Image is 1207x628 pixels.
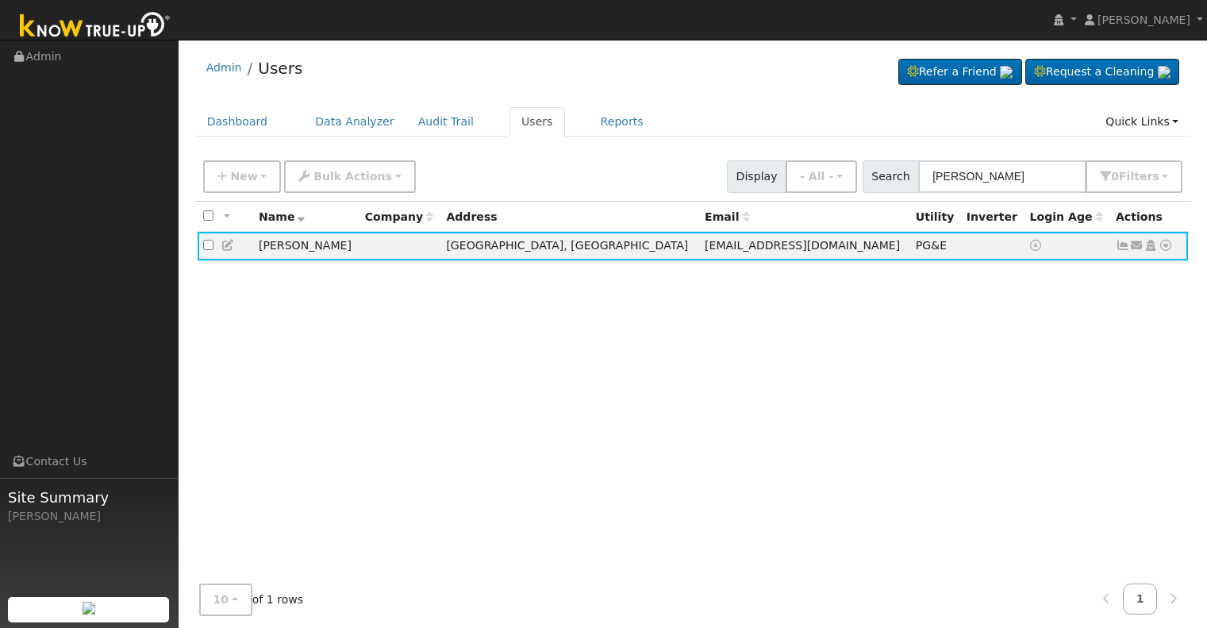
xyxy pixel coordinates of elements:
[1116,209,1182,225] div: Actions
[1144,239,1158,252] a: Login As
[284,160,415,193] button: Bulk Actions
[8,487,170,508] span: Site Summary
[83,602,95,615] img: retrieve
[705,210,749,223] span: Email
[1025,59,1179,86] a: Request a Cleaning
[918,160,1086,193] input: Search
[1030,239,1044,252] a: No login access
[1094,107,1190,137] a: Quick Links
[221,239,236,252] a: Edit User
[230,170,257,183] span: New
[203,160,282,193] button: New
[446,209,694,225] div: Address
[8,508,170,525] div: [PERSON_NAME]
[705,239,900,252] span: [EMAIL_ADDRESS][DOMAIN_NAME]
[313,170,392,183] span: Bulk Actions
[1097,13,1190,26] span: [PERSON_NAME]
[898,59,1022,86] a: Refer a Friend
[12,9,179,44] img: Know True-Up
[509,107,565,137] a: Users
[303,107,406,137] a: Data Analyzer
[863,160,919,193] span: Search
[199,584,304,616] span: of 1 rows
[1086,160,1182,193] button: 0Filters
[365,210,433,223] span: Company name
[253,232,359,261] td: [PERSON_NAME]
[1000,66,1013,79] img: retrieve
[440,232,699,261] td: [GEOGRAPHIC_DATA], [GEOGRAPHIC_DATA]
[1158,66,1170,79] img: retrieve
[589,107,655,137] a: Reports
[727,160,786,193] span: Display
[1123,584,1158,615] a: 1
[1152,170,1159,183] span: s
[786,160,857,193] button: - All -
[1130,237,1144,254] a: goryanharland@gmail.com
[916,239,947,252] span: PG&E
[1159,237,1173,254] a: Other actions
[206,61,242,74] a: Admin
[967,209,1019,225] div: Inverter
[406,107,486,137] a: Audit Trail
[1119,170,1159,183] span: Filter
[916,209,955,225] div: Utility
[1030,210,1103,223] span: Days since last login
[258,59,302,78] a: Users
[195,107,280,137] a: Dashboard
[199,584,252,616] button: 10
[1116,239,1130,252] a: Show Graph
[259,210,306,223] span: Name
[213,593,229,606] span: 10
